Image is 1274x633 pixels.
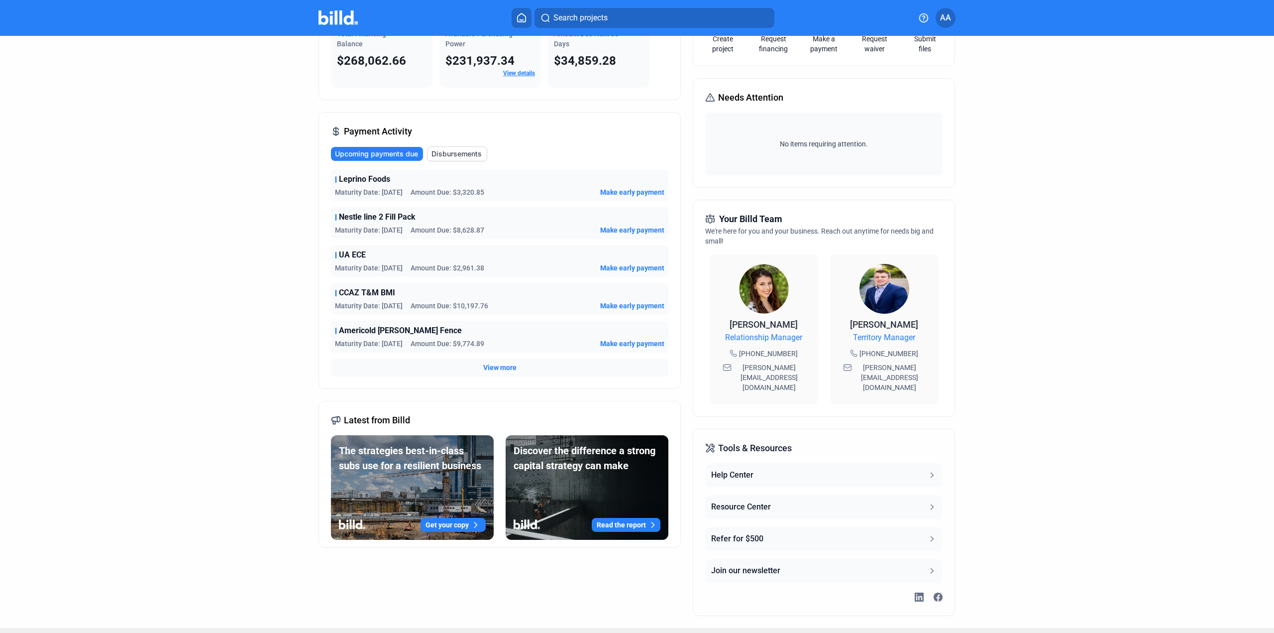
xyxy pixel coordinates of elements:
[339,287,395,299] span: CCAZ T&M BMI
[600,263,664,273] button: Make early payment
[427,146,487,161] button: Disbursements
[483,363,517,373] button: View more
[739,264,789,314] img: Relationship Manager
[534,8,774,28] button: Search projects
[411,225,484,235] span: Amount Due: $8,628.87
[335,225,403,235] span: Maturity Date: [DATE]
[859,264,909,314] img: Territory Manager
[411,187,484,197] span: Amount Due: $3,320.85
[335,187,403,197] span: Maturity Date: [DATE]
[445,54,515,68] span: $231,937.34
[739,349,798,359] span: [PHONE_NUMBER]
[431,149,482,159] span: Disbursements
[339,325,462,337] span: Americold [PERSON_NAME] Fence
[705,495,942,519] button: Resource Center
[600,187,664,197] button: Make early payment
[807,34,842,54] a: Make a payment
[711,469,753,481] div: Help Center
[600,225,664,235] button: Make early payment
[337,54,406,68] span: $268,062.66
[421,518,486,532] button: Get your copy
[711,533,763,545] div: Refer for $500
[335,263,403,273] span: Maturity Date: [DATE]
[908,34,943,54] a: Submit files
[719,212,782,226] span: Your Billd Team
[335,301,403,311] span: Maturity Date: [DATE]
[705,34,740,54] a: Create project
[725,332,802,344] span: Relationship Manager
[705,527,942,551] button: Refer for $500
[853,332,915,344] span: Territory Manager
[854,363,926,392] span: [PERSON_NAME][EMAIL_ADDRESS][DOMAIN_NAME]
[859,349,918,359] span: [PHONE_NUMBER]
[600,339,664,349] button: Make early payment
[857,34,892,54] a: Request waiver
[709,139,938,149] span: No items requiring attention.
[940,12,951,24] span: AA
[718,441,792,455] span: Tools & Resources
[730,319,798,330] span: [PERSON_NAME]
[705,227,934,245] span: We're here for you and your business. Reach out anytime for needs big and small!
[705,559,942,583] button: Join our newsletter
[318,10,358,25] img: Billd Company Logo
[734,363,805,392] span: [PERSON_NAME][EMAIL_ADDRESS][DOMAIN_NAME]
[344,125,412,138] span: Payment Activity
[331,147,423,161] button: Upcoming payments due
[335,339,403,349] span: Maturity Date: [DATE]
[335,149,418,159] span: Upcoming payments due
[339,443,486,473] div: The strategies best-in-class subs use for a resilient business
[411,301,488,311] span: Amount Due: $10,197.76
[756,34,791,54] a: Request financing
[711,501,771,513] div: Resource Center
[411,263,484,273] span: Amount Due: $2,961.38
[553,12,608,24] span: Search projects
[600,301,664,311] button: Make early payment
[705,463,942,487] button: Help Center
[592,518,660,532] button: Read the report
[339,249,366,261] span: UA ECE
[344,413,410,427] span: Latest from Billd
[339,211,416,223] span: Nestle line 2 Fill Pack
[554,54,616,68] span: $34,859.28
[514,443,660,473] div: Discover the difference a strong capital strategy can make
[411,339,484,349] span: Amount Due: $9,774.89
[711,565,780,577] div: Join our newsletter
[718,91,783,105] span: Needs Attention
[936,8,955,28] button: AA
[503,70,535,77] a: View details
[850,319,918,330] span: [PERSON_NAME]
[339,173,390,185] span: Leprino Foods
